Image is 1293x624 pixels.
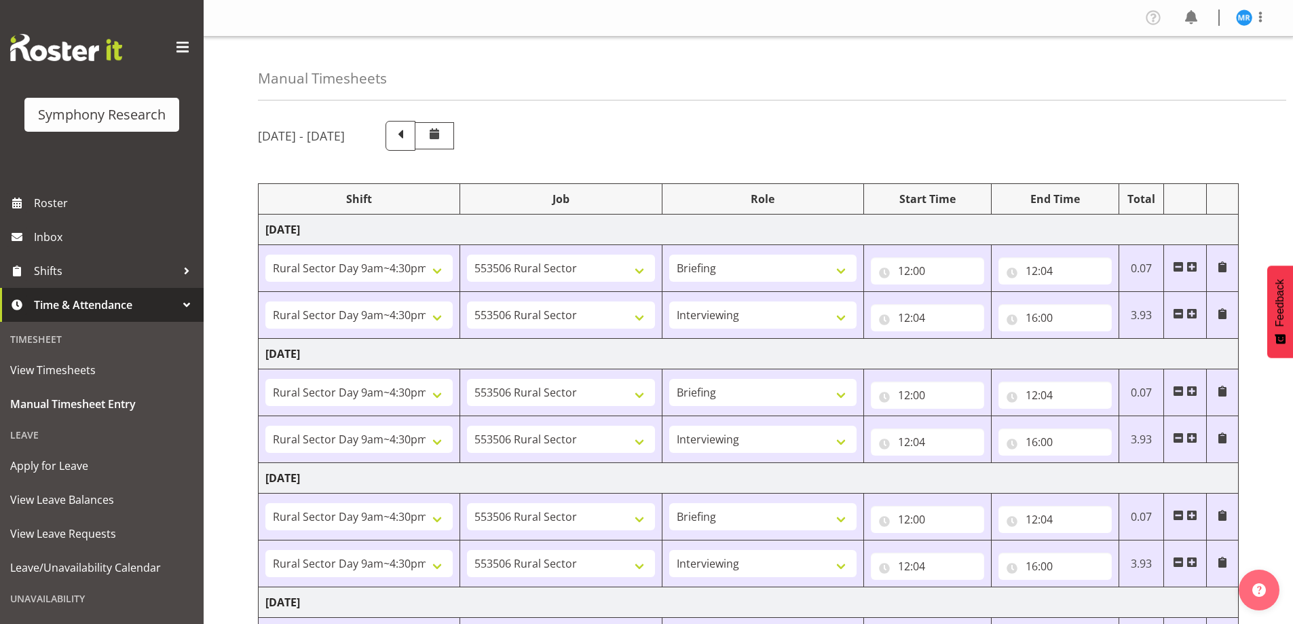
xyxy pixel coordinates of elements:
span: Shifts [34,261,176,281]
div: Shift [265,191,453,207]
h5: [DATE] - [DATE] [258,128,345,143]
span: View Leave Balances [10,490,193,510]
td: 0.07 [1119,245,1164,292]
div: Unavailability [3,585,200,612]
div: Role [669,191,857,207]
span: Inbox [34,227,197,247]
td: [DATE] [259,463,1239,494]
input: Click to select... [998,553,1112,580]
div: Timesheet [3,325,200,353]
a: Apply for Leave [3,449,200,483]
input: Click to select... [871,382,984,409]
input: Click to select... [998,257,1112,285]
input: Click to select... [998,304,1112,331]
span: Apply for Leave [10,456,193,476]
input: Click to select... [871,304,984,331]
div: Symphony Research [38,105,166,125]
a: Manual Timesheet Entry [3,387,200,421]
input: Click to select... [998,382,1112,409]
div: End Time [998,191,1112,207]
img: help-xxl-2.png [1252,583,1266,597]
img: Rosterit website logo [10,34,122,61]
input: Click to select... [871,257,984,285]
td: [DATE] [259,587,1239,618]
input: Click to select... [871,506,984,533]
div: Job [467,191,654,207]
div: Total [1126,191,1157,207]
input: Click to select... [871,553,984,580]
td: 3.93 [1119,292,1164,339]
span: View Leave Requests [10,524,193,544]
img: michael-robinson11856.jpg [1236,10,1252,26]
span: Leave/Unavailability Calendar [10,557,193,578]
a: View Timesheets [3,353,200,387]
a: Leave/Unavailability Calendar [3,551,200,585]
input: Click to select... [871,428,984,456]
span: View Timesheets [10,360,193,380]
div: Start Time [871,191,984,207]
span: Time & Attendance [34,295,176,315]
td: [DATE] [259,339,1239,369]
a: View Leave Requests [3,517,200,551]
span: Feedback [1274,279,1286,327]
h4: Manual Timesheets [258,71,387,86]
button: Feedback - Show survey [1267,265,1293,358]
td: 3.93 [1119,416,1164,463]
div: Leave [3,421,200,449]
a: View Leave Balances [3,483,200,517]
td: 3.93 [1119,540,1164,587]
td: 0.07 [1119,369,1164,416]
input: Click to select... [998,428,1112,456]
span: Roster [34,193,197,213]
td: 0.07 [1119,494,1164,540]
span: Manual Timesheet Entry [10,394,193,414]
td: [DATE] [259,215,1239,245]
input: Click to select... [998,506,1112,533]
